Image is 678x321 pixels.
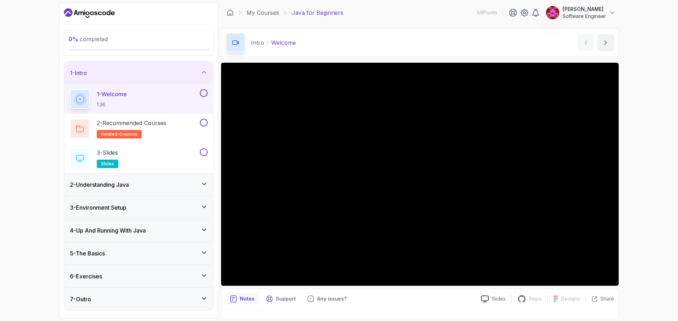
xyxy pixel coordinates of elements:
[529,295,542,302] p: Repo
[240,295,255,302] p: Notes
[97,101,127,108] p: 1:36
[251,38,264,47] p: Intro
[70,180,129,189] h3: 2 - Understanding Java
[97,90,127,98] p: 1 - Welcome
[262,293,300,304] button: Support button
[563,6,606,13] p: [PERSON_NAME]
[64,196,213,219] button: 3-Environment Setup
[317,295,347,302] p: Any issues?
[276,295,296,302] p: Support
[64,265,213,288] button: 6-Exercises
[70,203,126,212] h3: 3 - Environment Setup
[64,7,115,19] a: Dashboard
[70,226,146,235] h3: 4 - Up And Running With Java
[70,295,91,303] h3: 7 - Outro
[292,8,343,17] p: Java for Beginners
[69,36,108,43] span: completed
[70,119,208,138] button: 2-Recommended Coursesrelated-courses
[69,36,78,43] span: 0 %
[475,295,511,303] a: Slides
[64,288,213,310] button: 7-Outro
[70,272,102,280] h3: 6 - Exercises
[577,34,594,51] button: previous content
[227,9,234,16] a: Dashboard
[64,62,213,84] button: 1-Intro
[97,148,118,157] p: 3 - Slides
[70,89,208,109] button: 1-Welcome1:36
[226,293,259,304] button: notes button
[64,242,213,265] button: 5-The Basics
[492,295,506,302] p: Slides
[101,131,137,137] span: related-courses
[97,119,166,127] p: 2 - Recommended Courses
[597,34,614,51] button: next content
[477,9,497,16] p: 59 Points
[600,295,614,302] p: Share
[101,161,114,167] span: slides
[64,173,213,196] button: 2-Understanding Java
[70,249,105,258] h3: 5 - The Basics
[585,295,614,302] button: Share
[561,295,580,302] p: Designs
[221,63,619,286] iframe: 1 - Hi
[246,8,279,17] a: My Courses
[303,293,351,304] button: Feedback button
[546,6,616,20] button: user profile image[PERSON_NAME]Software Engineer
[563,13,606,20] p: Software Engineer
[70,69,87,77] h3: 1 - Intro
[70,148,208,168] button: 3-Slidesslides
[64,219,213,242] button: 4-Up And Running With Java
[546,6,559,19] img: user profile image
[271,38,296,47] p: Welcome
